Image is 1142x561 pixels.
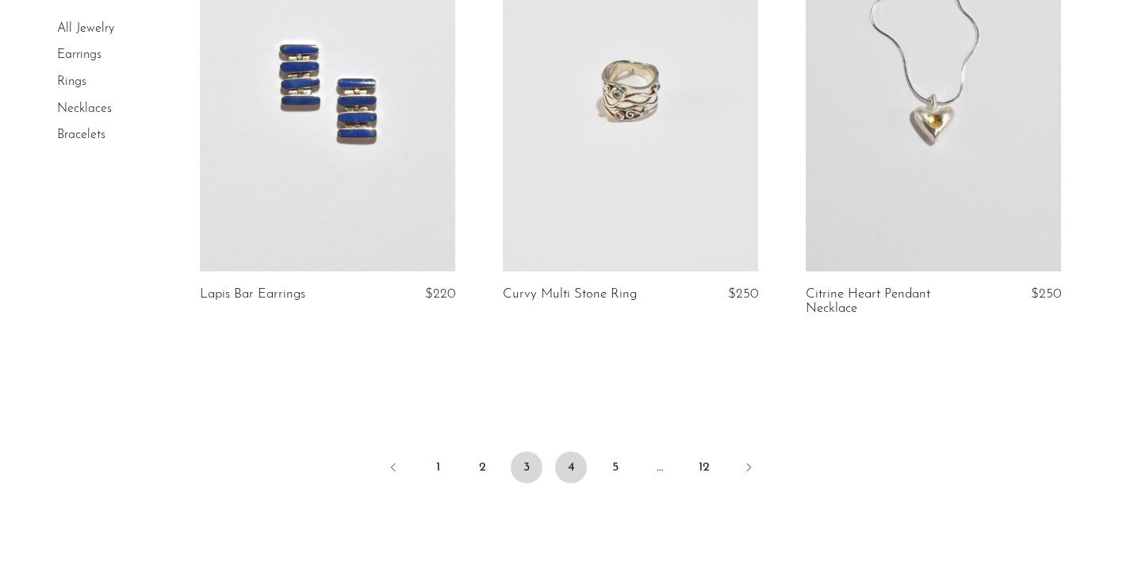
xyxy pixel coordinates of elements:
span: $250 [728,287,758,301]
a: Lapis Bar Earrings [200,287,305,302]
a: Necklaces [57,102,112,115]
a: Earrings [57,49,102,62]
a: 1 [422,451,454,483]
a: Rings [57,75,86,88]
a: 12 [688,451,720,483]
a: Previous [377,451,409,486]
span: $220 [425,287,455,301]
span: $250 [1031,287,1061,301]
span: 3 [511,451,542,483]
span: … [644,451,676,483]
a: All Jewelry [57,22,114,35]
a: Next [733,451,765,486]
a: Curvy Multi Stone Ring [503,287,637,302]
a: 5 [600,451,631,483]
a: Bracelets [57,129,105,141]
a: 2 [466,451,498,483]
a: 4 [555,451,587,483]
a: Citrine Heart Pendant Necklace [806,287,975,317]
